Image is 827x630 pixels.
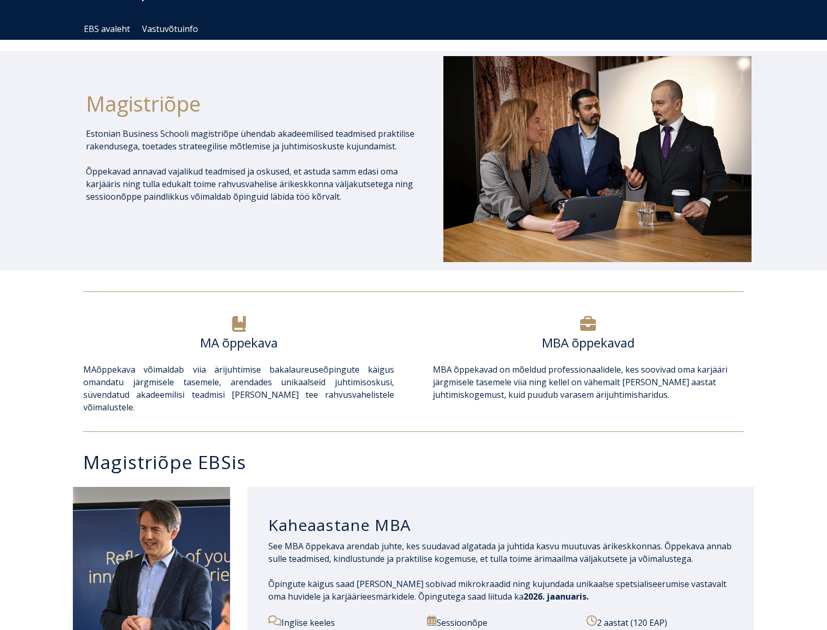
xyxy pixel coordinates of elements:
[433,364,452,375] a: MBA
[84,23,130,35] a: EBS avaleht
[86,91,415,117] h1: Magistriõpe
[586,615,733,629] p: 2 aastat (120 EAP)
[83,364,96,375] a: MA
[86,127,415,153] p: Estonian Business Schooli magistriõpe ühendab akadeemilised teadmised praktilise rakendusega, toe...
[427,615,574,629] p: Sessioonõpe
[268,578,733,603] p: Õpingute käigus saad [PERSON_NAME] sobivad mikrokraadid ning kujundada unikaalse spetsialiseerumi...
[268,615,415,629] p: Inglise keeles
[433,363,744,401] p: õppekavad on mõeldud professionaalidele, kes soovivad oma karjääri järgmisele tasemele viia ning ...
[78,18,759,40] div: Navigation Menu
[443,56,752,262] img: DSC_1073
[83,364,394,413] span: õppekava võimaldab viia ärijuhtimise bakalaureuseõpingute käigus omandatu järgmisele tasemele, ar...
[142,23,198,35] a: Vastuvõtuinfo
[83,453,754,471] h3: Magistriõpe EBSis
[86,165,415,203] p: Õppekavad annavad vajalikud teadmised ja oskused, et astuda samm edasi oma karjääris ning tulla e...
[268,515,733,535] h3: Kaheaastane MBA
[83,335,394,351] h6: MA õppekava
[524,591,589,602] span: 2026. jaanuaris.
[433,335,744,351] h6: MBA õppekavad
[268,540,733,565] p: See MBA õppekava arendab juhte, kes suudavad algatada ja juhtida kasvu muutuvas ärikeskkonnas. Õp...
